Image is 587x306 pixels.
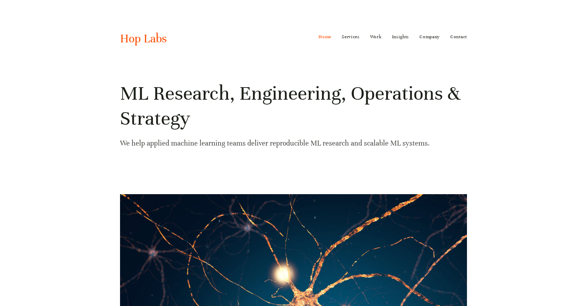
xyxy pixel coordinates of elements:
[120,137,467,149] p: We help applied machine learning teams deliver reproducible ML research and scalable ML systems.
[120,31,167,46] a: Hop Labs
[450,31,467,42] a: Contact
[392,31,409,42] a: Insights
[120,81,467,131] h1: ML Research, Engineering, Operations & Strategy
[419,31,440,42] a: Company
[342,31,360,42] a: Services
[370,31,382,42] a: Work
[318,31,331,42] a: Home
